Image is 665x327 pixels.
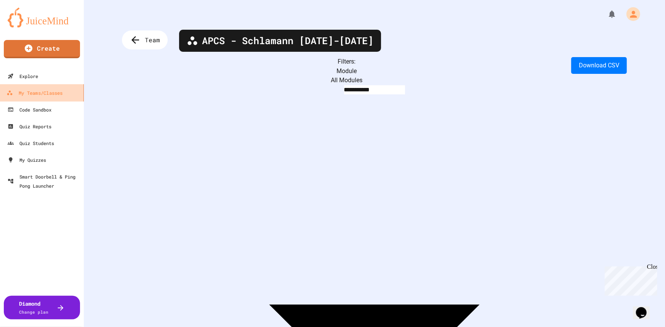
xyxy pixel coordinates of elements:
[8,139,54,148] div: Quiz Students
[3,3,53,48] div: Chat with us now!Close
[602,263,657,296] iframe: chat widget
[6,88,62,98] div: My Teams/Classes
[571,57,627,74] button: Download CSV
[8,105,51,114] div: Code Sandbox
[122,57,627,66] div: Filters:
[633,297,657,319] iframe: chat widget
[593,8,619,21] div: My Notifications
[8,8,76,27] img: logo-orange.svg
[8,122,51,131] div: Quiz Reports
[145,35,160,45] span: Team
[4,40,80,58] a: Create
[337,67,357,75] label: Module
[619,5,642,23] div: My Account
[8,155,46,164] div: My Quizzes
[202,33,373,48] span: APCS - Schlamann [DATE]-[DATE]
[8,72,38,81] div: Explore
[4,296,80,319] button: DiamondChange plan
[122,76,627,85] div: All Modules
[8,172,81,190] div: Smart Doorbell & Ping Pong Launcher
[19,300,49,316] div: Diamond
[19,309,49,315] span: Change plan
